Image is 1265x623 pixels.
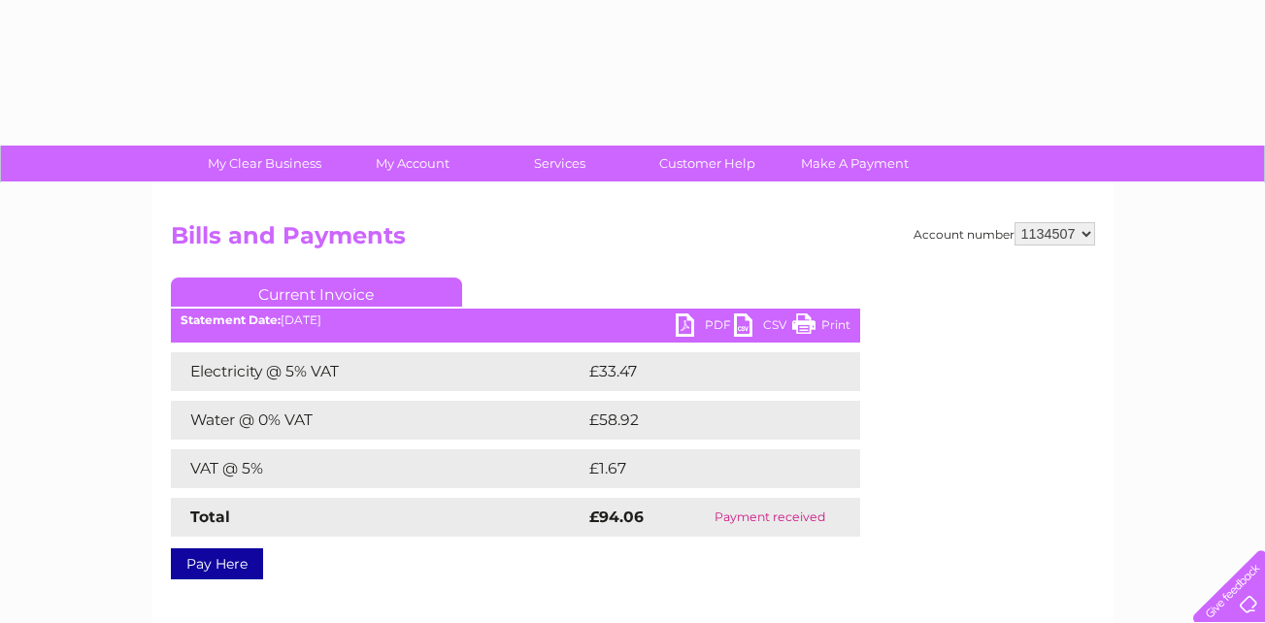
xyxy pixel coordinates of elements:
[734,313,792,342] a: CSV
[181,312,281,327] b: Statement Date:
[332,146,492,181] a: My Account
[627,146,787,181] a: Customer Help
[171,222,1095,259] h2: Bills and Payments
[190,508,230,526] strong: Total
[480,146,640,181] a: Services
[584,401,821,440] td: £58.92
[584,449,813,488] td: £1.67
[171,352,584,391] td: Electricity @ 5% VAT
[171,278,462,307] a: Current Invoice
[171,313,860,327] div: [DATE]
[792,313,850,342] a: Print
[775,146,935,181] a: Make A Payment
[184,146,345,181] a: My Clear Business
[171,548,263,579] a: Pay Here
[171,401,584,440] td: Water @ 0% VAT
[584,352,820,391] td: £33.47
[589,508,644,526] strong: £94.06
[171,449,584,488] td: VAT @ 5%
[914,222,1095,246] div: Account number
[676,313,734,342] a: PDF
[680,498,859,537] td: Payment received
